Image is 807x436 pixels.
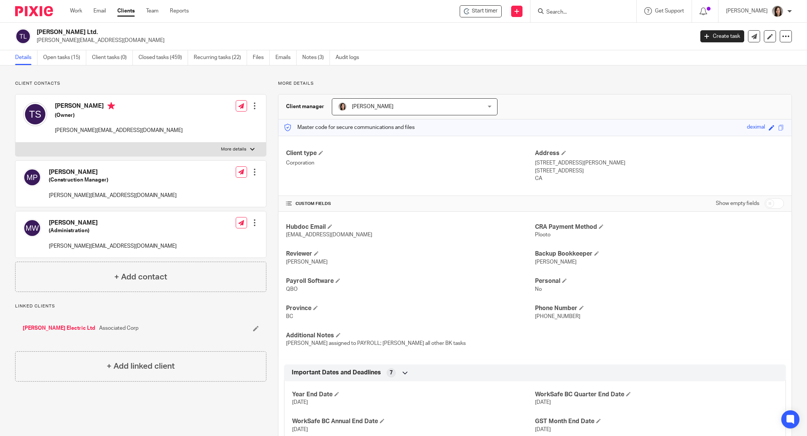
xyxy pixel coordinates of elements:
span: [PHONE_NUMBER] [535,314,580,319]
h5: (Owner) [55,112,183,119]
h4: Province [286,304,535,312]
span: [DATE] [292,427,308,432]
h4: [PERSON_NAME] [55,102,183,112]
a: Work [70,7,82,15]
h4: Address [535,149,784,157]
a: Closed tasks (459) [138,50,188,65]
div: TG Schulz Ltd. [460,5,502,17]
i: Primary [107,102,115,110]
a: Emails [275,50,297,65]
p: [PERSON_NAME] [726,7,768,15]
p: Master code for secure communications and files [284,124,415,131]
span: [PERSON_NAME] [535,259,577,265]
span: 7 [390,369,393,377]
h4: Reviewer [286,250,535,258]
a: Clients [117,7,135,15]
p: [PERSON_NAME][EMAIL_ADDRESS][DOMAIN_NAME] [49,242,177,250]
span: [PERSON_NAME] [286,259,328,265]
p: [PERSON_NAME][EMAIL_ADDRESS][DOMAIN_NAME] [55,127,183,134]
p: Corporation [286,159,535,167]
span: [EMAIL_ADDRESS][DOMAIN_NAME] [286,232,372,237]
h4: Client type [286,149,535,157]
p: [PERSON_NAME][EMAIL_ADDRESS][DOMAIN_NAME] [49,192,177,199]
a: Files [253,50,270,65]
img: svg%3E [15,28,31,44]
h4: WorkSafe BC Annual End Date [292,417,535,425]
span: [PERSON_NAME] [352,104,393,109]
h4: WorkSafe BC Quarter End Date [535,391,778,399]
a: Email [93,7,106,15]
span: [DATE] [535,400,551,405]
h4: Hubdoc Email [286,223,535,231]
img: svg%3E [23,168,41,186]
h4: Additional Notes [286,332,535,340]
h4: CUSTOM FIELDS [286,201,535,207]
input: Search [546,9,614,16]
h4: CRA Payment Method [535,223,784,231]
h4: Payroll Software [286,277,535,285]
span: Plooto [535,232,550,237]
img: svg%3E [23,219,41,237]
a: [PERSON_NAME] Electric Ltd [23,324,95,332]
h4: Phone Number [535,304,784,312]
h4: GST Month End Date [535,417,778,425]
a: Open tasks (15) [43,50,86,65]
h3: Client manager [286,103,324,110]
p: [STREET_ADDRESS] [535,167,784,175]
p: Client contacts [15,81,266,87]
h4: [PERSON_NAME] [49,219,177,227]
span: BC [286,314,293,319]
h4: Backup Bookkeeper [535,250,784,258]
img: Pixie [15,6,53,16]
p: [STREET_ADDRESS][PERSON_NAME] [535,159,784,167]
span: [DATE] [292,400,308,405]
a: Recurring tasks (22) [194,50,247,65]
span: No [535,287,542,292]
h4: + Add linked client [107,360,175,372]
a: Client tasks (0) [92,50,133,65]
h2: [PERSON_NAME] Ltd. [37,28,558,36]
h4: Personal [535,277,784,285]
span: [PERSON_NAME] assigned to PAYROLL; [PERSON_NAME] all other BK tasks [286,341,466,346]
span: Associated Corp [99,324,138,332]
a: Reports [170,7,189,15]
h4: [PERSON_NAME] [49,168,177,176]
h5: (Construction Manager) [49,176,177,184]
img: Danielle%20photo.jpg [771,5,784,17]
p: More details [221,146,246,152]
a: Team [146,7,159,15]
h4: Year End Date [292,391,535,399]
a: Audit logs [336,50,365,65]
span: QBO [286,287,298,292]
span: [DATE] [535,427,551,432]
span: Important Dates and Deadlines [292,369,381,377]
h5: (Administration) [49,227,177,234]
h4: + Add contact [114,271,167,283]
img: svg%3E [23,102,47,126]
a: Notes (3) [302,50,330,65]
div: deximal [747,123,765,132]
span: Start timer [472,7,498,15]
p: More details [278,81,792,87]
p: Linked clients [15,303,266,309]
a: Create task [700,30,744,42]
img: Danielle%20photo.jpg [338,102,347,111]
p: CA [535,175,784,182]
p: [PERSON_NAME][EMAIL_ADDRESS][DOMAIN_NAME] [37,37,689,44]
span: Get Support [655,8,684,14]
label: Show empty fields [716,200,759,207]
a: Details [15,50,37,65]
